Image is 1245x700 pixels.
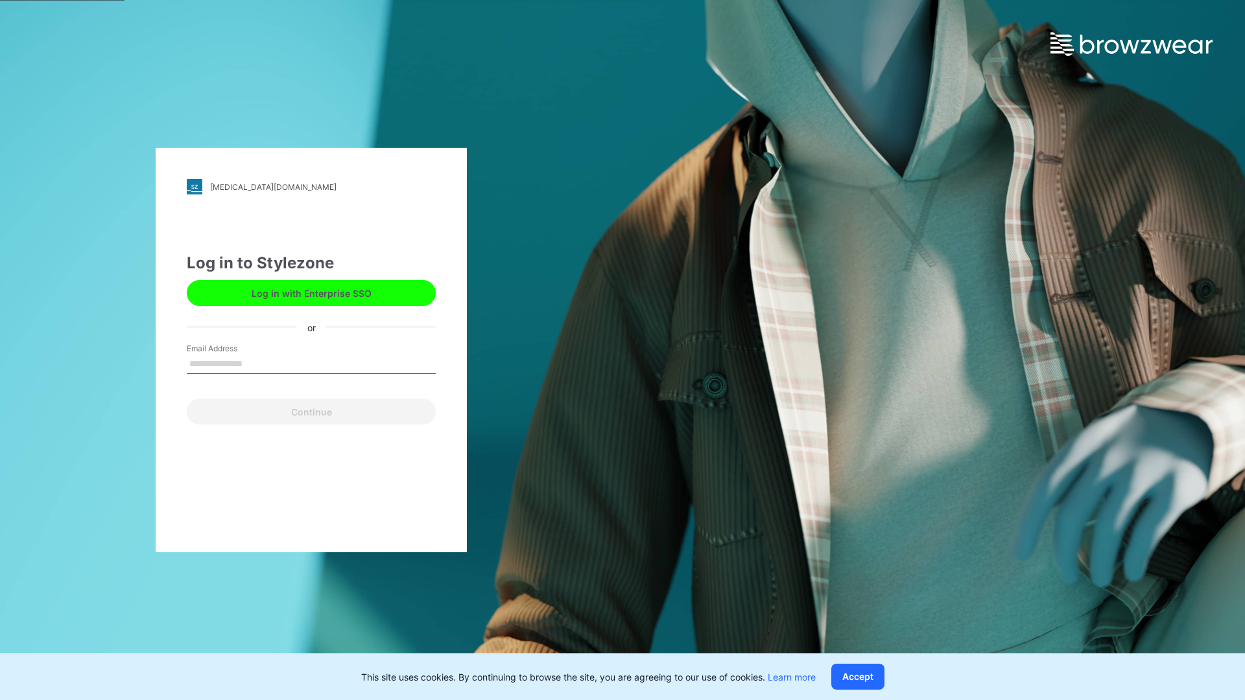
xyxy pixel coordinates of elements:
[187,343,278,355] label: Email Address
[1050,32,1213,56] img: browzwear-logo.e42bd6dac1945053ebaf764b6aa21510.svg
[187,179,436,194] a: [MEDICAL_DATA][DOMAIN_NAME]
[187,179,202,194] img: stylezone-logo.562084cfcfab977791bfbf7441f1a819.svg
[210,182,337,192] div: [MEDICAL_DATA][DOMAIN_NAME]
[831,664,884,690] button: Accept
[768,671,816,682] a: Learn more
[187,251,436,275] div: Log in to Stylezone
[297,320,326,334] div: or
[187,280,436,306] button: Log in with Enterprise SSO
[361,670,816,684] p: This site uses cookies. By continuing to browse the site, you are agreeing to our use of cookies.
